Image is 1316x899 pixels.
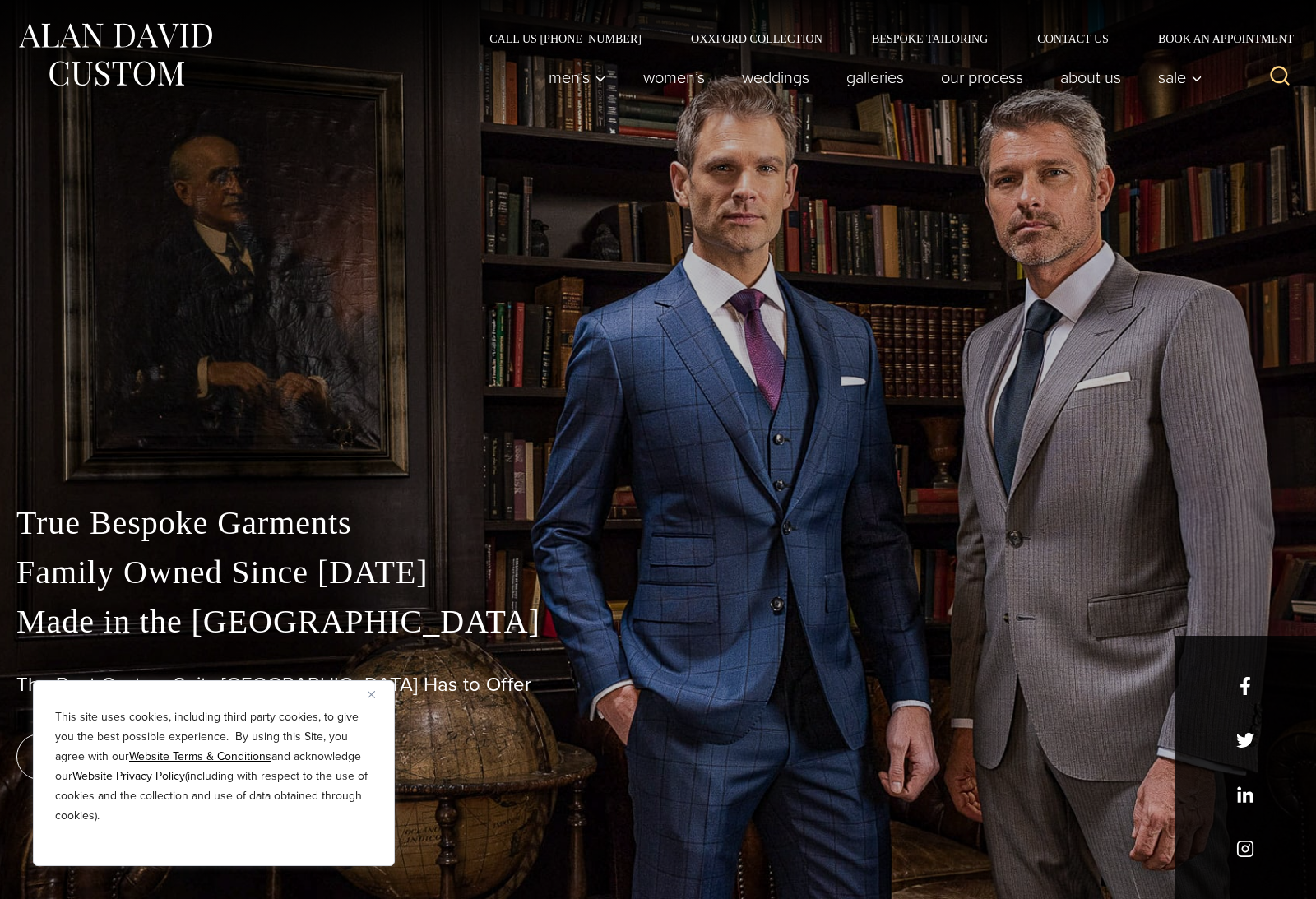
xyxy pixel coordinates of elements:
[16,673,1300,697] h1: The Best Custom Suits [GEOGRAPHIC_DATA] Has to Offer
[1012,33,1133,44] a: Contact Us
[531,61,1212,94] nav: Primary Navigation
[847,33,1012,44] a: Bespoke Tailoring
[16,734,247,780] a: book an appointment
[625,61,724,94] a: Women’s
[16,18,214,91] img: Alan David Custom
[549,69,606,86] span: Men’s
[465,33,666,44] a: Call Us [PHONE_NUMBER]
[1260,58,1300,97] button: View Search Form
[666,33,847,44] a: Oxxford Collection
[1042,61,1140,94] a: About Us
[724,61,828,94] a: weddings
[923,61,1042,94] a: Our Process
[1158,69,1202,86] span: Sale
[828,61,923,94] a: Galleries
[16,498,1300,646] p: True Bespoke Garments Family Owned Since [DATE] Made in the [GEOGRAPHIC_DATA]
[368,684,387,704] button: Close
[465,33,1300,44] nav: Secondary Navigation
[368,691,375,698] img: Close
[55,707,373,826] p: This site uses cookies, including third party cookies, to give you the best possible experience. ...
[1133,33,1300,44] a: Book an Appointment
[72,767,185,785] a: Website Privacy Policy
[129,748,271,765] a: Website Terms & Conditions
